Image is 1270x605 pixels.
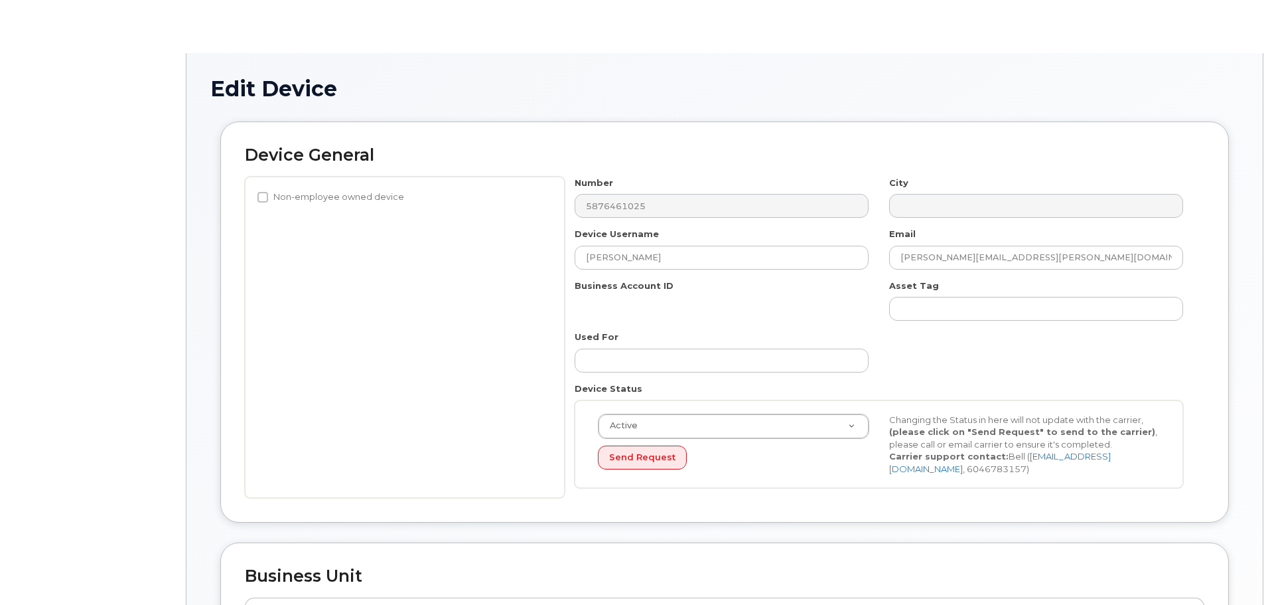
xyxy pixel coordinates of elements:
[889,451,1009,462] strong: Carrier support contact:
[879,414,1170,475] div: Changing the Status in here will not update with the carrier, , please call or email carrier to e...
[889,177,908,189] label: City
[575,177,613,189] label: Number
[575,228,659,240] label: Device Username
[598,446,687,470] button: Send Request
[889,280,939,292] label: Asset Tag
[889,451,1111,474] a: [EMAIL_ADDRESS][DOMAIN_NAME]
[245,146,1204,165] h2: Device General
[257,189,404,205] label: Non-employee owned device
[575,280,673,292] label: Business Account ID
[257,192,268,203] input: Non-employee owned device
[599,414,869,438] a: Active
[889,426,1155,437] strong: (please click on "Send Request" to send to the carrier)
[575,383,642,395] label: Device Status
[889,228,916,240] label: Email
[602,420,638,432] span: Active
[575,331,618,343] label: Used For
[245,567,1204,586] h2: Business Unit
[210,77,1239,100] h1: Edit Device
